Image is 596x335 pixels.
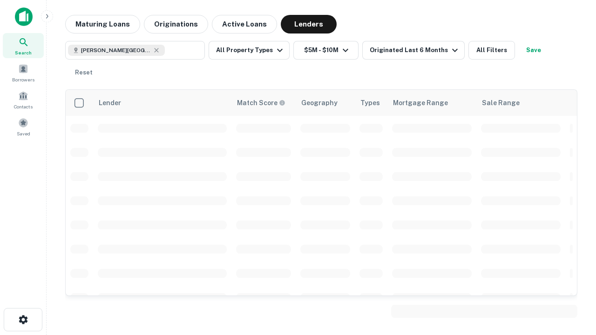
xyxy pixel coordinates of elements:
[237,98,284,108] h6: Match Score
[355,90,387,116] th: Types
[393,97,448,108] div: Mortgage Range
[301,97,338,108] div: Geography
[3,87,44,112] a: Contacts
[14,103,33,110] span: Contacts
[362,41,465,60] button: Originated Last 6 Months
[468,41,515,60] button: All Filters
[482,97,520,108] div: Sale Range
[293,41,359,60] button: $5M - $10M
[144,15,208,33] button: Originations
[69,63,99,82] button: Reset
[549,261,596,305] iframe: Chat Widget
[3,114,44,139] a: Saved
[231,90,296,116] th: Capitalize uses an advanced AI algorithm to match your search with the best lender. The match sco...
[15,7,33,26] img: capitalize-icon.png
[387,90,476,116] th: Mortgage Range
[212,15,277,33] button: Active Loans
[476,90,565,116] th: Sale Range
[12,76,34,83] span: Borrowers
[99,97,121,108] div: Lender
[209,41,290,60] button: All Property Types
[296,90,355,116] th: Geography
[370,45,461,56] div: Originated Last 6 Months
[3,33,44,58] a: Search
[281,15,337,33] button: Lenders
[237,98,285,108] div: Capitalize uses an advanced AI algorithm to match your search with the best lender. The match sco...
[65,15,140,33] button: Maturing Loans
[81,46,151,54] span: [PERSON_NAME][GEOGRAPHIC_DATA], [GEOGRAPHIC_DATA]
[360,97,380,108] div: Types
[519,41,549,60] button: Save your search to get updates of matches that match your search criteria.
[17,130,30,137] span: Saved
[93,90,231,116] th: Lender
[15,49,32,56] span: Search
[3,60,44,85] a: Borrowers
